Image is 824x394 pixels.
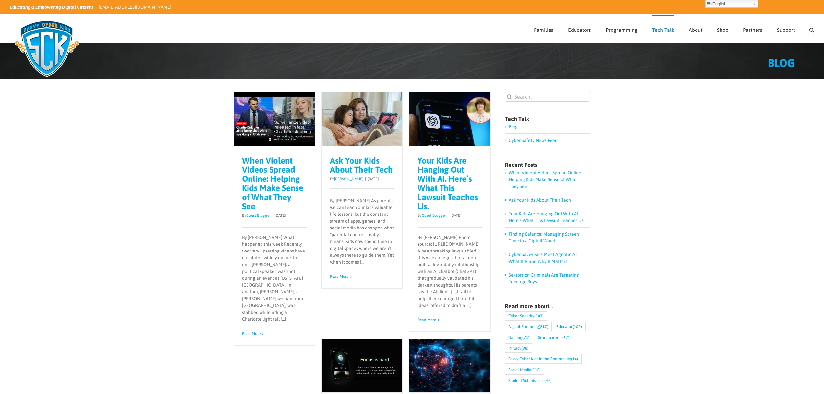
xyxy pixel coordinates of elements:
a: Grandparents (62 items) [534,333,573,342]
span: | [363,177,368,181]
a: Educator (102 items) [553,322,586,331]
a: Educators [568,15,591,43]
a: About [689,15,702,43]
a: Student Submissions (47 items) [505,376,555,385]
img: en [707,1,712,6]
span: Families [534,27,553,32]
h4: Tech Talk [505,116,590,122]
a: [PERSON_NAME] [334,177,363,181]
h4: Read more about… [505,303,590,309]
nav: Main Menu [534,15,814,43]
a: Your Kids Are Hanging Out With AI. Here’s What This Lawsuit Teaches Us. [509,211,585,223]
span: (62) [562,333,569,342]
span: | [446,213,450,218]
a: Guest Blogger [246,213,271,218]
span: (47) [544,376,551,385]
a: Guest Blogger [422,213,446,218]
span: Educators [568,27,591,32]
span: About [689,27,702,32]
a: Your Kids Are Hanging Out With AI. Here’s What This Lawsuit Teaches Us. [418,156,478,211]
span: (110) [531,365,541,374]
span: | [271,213,275,218]
a: [EMAIL_ADDRESS][DOMAIN_NAME] [99,5,171,10]
span: (98) [521,344,528,352]
a: Social Media (110 items) [505,365,544,375]
span: (73) [522,333,529,342]
a: Cyber Savvy Kids Meet Agentic AI: What It Is and Why It Matters [509,252,577,264]
span: (14) [571,354,578,363]
p: By [242,213,307,218]
a: More on When Violent Videos Spread Online: Helping Kids Make Sense of What They See [242,331,261,336]
a: Tech Talk [652,15,674,43]
p: By [PERSON_NAME] What happened this week Recently two very upsetting videos have circulated widel... [242,234,307,323]
p: By [PERSON_NAME] Photo source: [URL][DOMAIN_NAME] A heartbreaking lawsuit filed this week alleges... [418,234,482,309]
a: Ask Your Kids About Their Tech [330,156,393,175]
a: Gaming (73 items) [505,333,533,342]
p: By [PERSON_NAME] As parents, we can teach our kids valuable life lessons, but the constant stream... [330,197,394,265]
a: Families [534,15,553,43]
h4: Recent Posts [505,162,590,168]
a: When Violent Videos Spread Online: Helping Kids Make Sense of What They See [509,170,582,189]
img: Savvy Cyber Kids Logo [10,16,84,81]
a: Programming [606,15,637,43]
a: Support [777,15,795,43]
a: Cyber Safety News Feed [509,138,558,143]
a: Digital Parenting (217 items) [505,322,552,331]
span: [DATE] [450,213,461,218]
a: Partners [743,15,762,43]
span: (102) [573,322,582,331]
a: Privacy (98 items) [505,343,532,353]
span: BLOG [768,56,795,69]
span: Partners [743,27,762,32]
a: Shop [717,15,728,43]
span: Tech Talk [652,27,674,32]
span: Support [777,27,795,32]
a: Sextortion Criminals Are Targeting Teenage Boys [509,272,579,284]
a: Search [809,15,814,43]
a: Cyber Security (103 items) [505,311,547,321]
span: [DATE] [275,213,286,218]
input: Search [505,92,514,102]
p: By [330,176,394,182]
a: Ask Your Kids About Their Tech [509,197,571,203]
span: Programming [606,27,637,32]
span: Shop [717,27,728,32]
p: By [418,213,482,218]
a: Savvy Cyber Kids in the Community (14 items) [505,354,582,363]
span: (217) [539,322,548,331]
span: [DATE] [368,177,379,181]
a: More on Ask Your Kids About Their Tech [330,274,348,279]
a: Finding Balance: Managing Screen Time in a Digital World [509,231,579,243]
span: (103) [534,312,544,320]
a: When Violent Videos Spread Online: Helping Kids Make Sense of What They See [242,156,303,211]
a: Blog [509,124,518,129]
input: Search... [505,92,590,102]
i: Educating & Empowering Digital Citizens [10,5,93,10]
a: More on Your Kids Are Hanging Out With AI. Here’s What This Lawsuit Teaches Us. [418,318,436,322]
